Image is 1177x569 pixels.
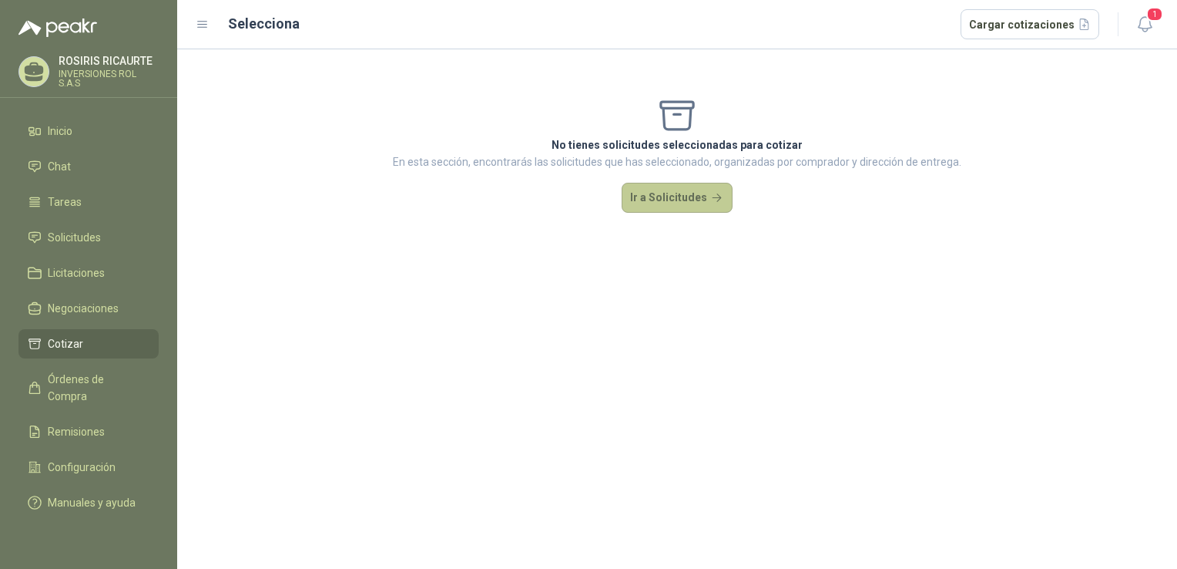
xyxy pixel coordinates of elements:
p: No tienes solicitudes seleccionadas para cotizar [393,136,961,153]
span: Solicitudes [48,229,101,246]
button: 1 [1131,11,1159,39]
a: Cotizar [18,329,159,359]
span: Chat [48,158,71,175]
span: Negociaciones [48,300,119,317]
span: 1 [1146,7,1163,22]
p: En esta sección, encontrarás las solicitudes que has seleccionado, organizadas por comprador y di... [393,153,961,170]
span: Remisiones [48,423,105,440]
span: Licitaciones [48,264,105,281]
p: ROSIRIS RICAURTE [59,56,159,66]
span: Órdenes de Compra [48,371,144,405]
a: Remisiones [18,417,159,446]
h2: Selecciona [228,13,300,35]
span: Manuales y ayuda [48,494,136,511]
a: Configuración [18,453,159,482]
span: Configuración [48,459,116,476]
a: Licitaciones [18,258,159,288]
a: Solicitudes [18,223,159,252]
a: Negociaciones [18,294,159,323]
span: Inicio [48,123,72,140]
span: Tareas [48,194,82,210]
span: Cotizar [48,335,83,352]
a: Órdenes de Compra [18,365,159,411]
a: Inicio [18,116,159,146]
button: Cargar cotizaciones [961,9,1100,40]
img: Logo peakr [18,19,97,37]
p: INVERSIONES ROL S.A.S [59,69,159,88]
a: Manuales y ayuda [18,488,159,517]
a: Tareas [18,187,159,217]
button: Ir a Solicitudes [622,183,733,214]
a: Chat [18,152,159,181]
